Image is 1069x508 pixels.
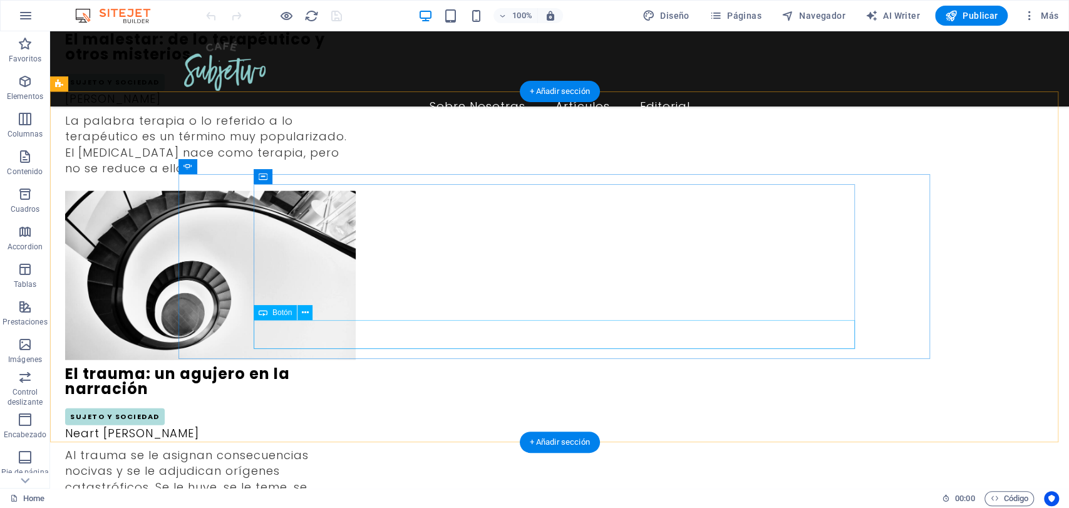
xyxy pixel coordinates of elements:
h6: Tiempo de la sesión [942,491,975,506]
button: Navegador [777,6,850,26]
p: Favoritos [9,54,41,64]
button: Publicar [935,6,1008,26]
span: Navegador [782,9,845,22]
a: Haz clic para cancelar la selección y doble clic para abrir páginas [10,491,44,506]
button: Más [1018,6,1063,26]
p: Prestaciones [3,317,47,327]
button: reload [304,8,319,23]
p: Pie de página [1,467,48,477]
h6: 100% [512,8,532,23]
span: Publicar [945,9,998,22]
span: Botón [272,309,292,316]
button: Haz clic para salir del modo de previsualización y seguir editando [279,8,294,23]
span: Diseño [643,9,689,22]
div: + Añadir sección [519,432,599,453]
p: Elementos [7,91,43,101]
p: Encabezado [4,430,46,440]
span: 00 00 [955,491,974,506]
div: + Añadir sección [519,81,599,102]
button: Código [984,491,1034,506]
button: Páginas [705,6,767,26]
span: Más [1023,9,1058,22]
button: AI Writer [860,6,925,26]
p: Contenido [7,167,43,177]
p: Tablas [14,279,37,289]
span: AI Writer [865,9,920,22]
div: Diseño (Ctrl+Alt+Y) [638,6,695,26]
i: Al redimensionar, ajustar el nivel de zoom automáticamente para ajustarse al dispositivo elegido. [545,10,556,21]
button: 100% [493,8,538,23]
button: Diseño [638,6,695,26]
span: Páginas [710,9,762,22]
p: Columnas [8,129,43,139]
p: Cuadros [11,204,40,214]
span: : [964,494,966,503]
span: Código [990,491,1028,506]
button: Usercentrics [1044,491,1059,506]
p: Accordion [8,242,43,252]
p: Imágenes [8,355,42,365]
i: Volver a cargar página [304,9,319,23]
img: Editor Logo [72,8,166,23]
